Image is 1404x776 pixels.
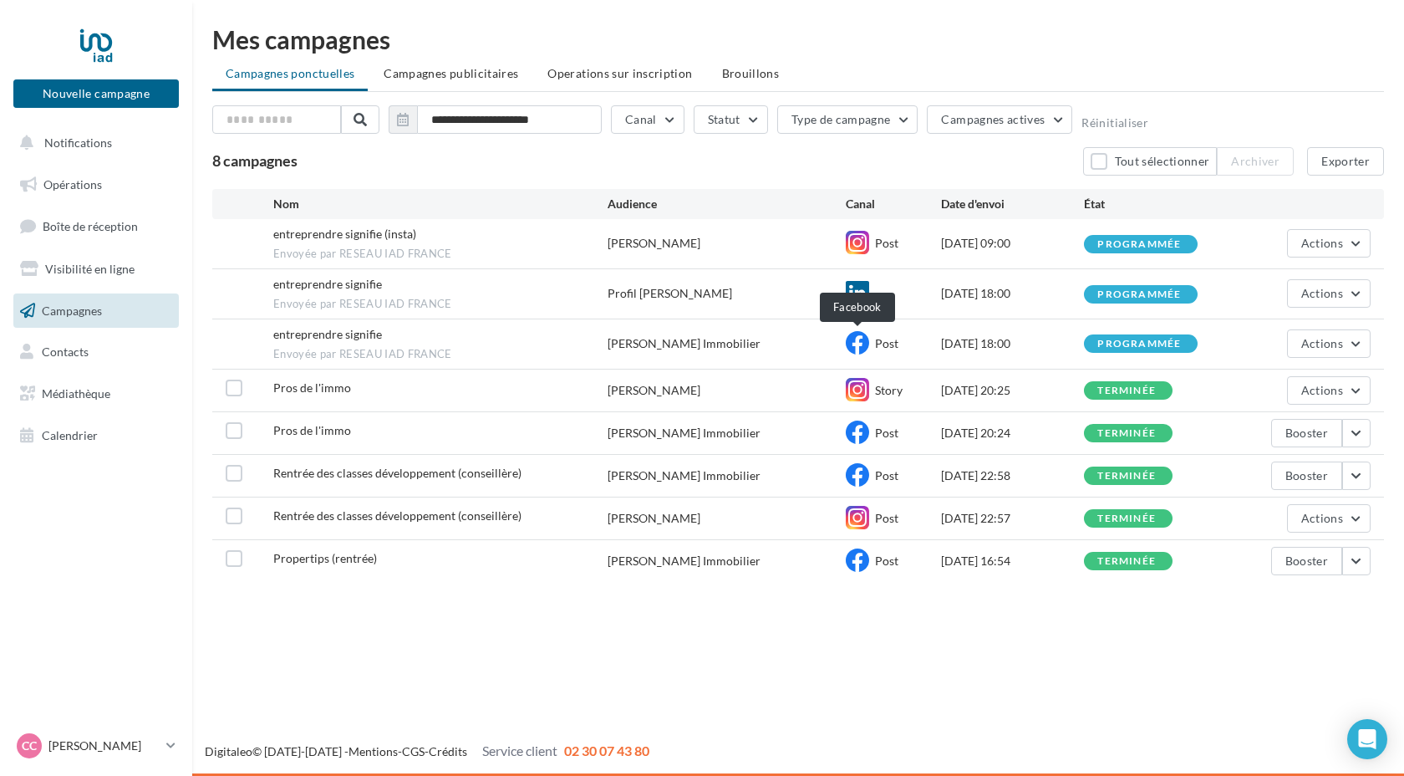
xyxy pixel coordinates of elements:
button: Booster [1271,547,1342,575]
span: Brouillons [722,66,780,80]
a: Contacts [10,334,182,370]
span: Operations sur inscription [547,66,692,80]
button: Canal [611,105,684,134]
button: Booster [1271,462,1342,490]
div: [DATE] 09:00 [941,235,1084,252]
span: Notifications [44,135,112,150]
span: Post [875,236,898,250]
button: Exporter [1307,147,1384,176]
div: Audience [608,196,846,212]
span: 8 campagnes [212,151,298,170]
span: Calendrier [42,428,98,442]
a: Opérations [10,167,182,202]
div: [DATE] 22:58 [941,467,1084,484]
span: Envoyée par RESEAU IAD FRANCE [273,347,608,362]
button: Booster [1271,419,1342,447]
span: Rentrée des classes développement (conseillère) [273,508,521,523]
div: terminée [1097,556,1156,567]
a: Crédits [429,744,467,758]
span: Opérations [43,177,102,191]
span: Post [875,554,898,568]
button: Statut [694,105,768,134]
div: [PERSON_NAME] Immobilier [608,335,760,352]
div: État [1084,196,1227,212]
button: Actions [1287,376,1371,405]
div: [PERSON_NAME] [608,235,700,252]
span: Rentrée des classes développement (conseillère) [273,466,521,480]
div: terminée [1097,428,1156,439]
a: CGS [402,744,425,758]
span: Envoyée par RESEAU IAD FRANCE [273,297,608,312]
span: 02 30 07 43 80 [564,743,649,758]
span: Story [875,383,903,397]
div: [DATE] 20:25 [941,382,1084,399]
span: Propertips (rentrée) [273,551,377,565]
span: Visibilité en ligne [45,262,135,276]
div: [PERSON_NAME] Immobilier [608,425,760,442]
span: Pros de l'immo [273,423,351,437]
button: Nouvelle campagne [13,79,179,108]
span: Actions [1301,383,1343,397]
div: [PERSON_NAME] [608,510,700,527]
span: Contacts [42,345,89,359]
div: Open Intercom Messenger [1347,719,1387,759]
span: Service client [482,743,557,758]
span: entreprendre signifie (insta) [273,227,416,241]
a: Campagnes [10,294,182,329]
span: © [DATE]-[DATE] - - - [205,744,649,758]
span: Actions [1301,236,1343,250]
a: Boîte de réception [10,208,182,244]
div: Mes campagnes [212,27,1384,52]
div: [DATE] 16:54 [941,553,1084,569]
span: entreprendre signifie [273,327,382,341]
span: Campagnes actives [941,112,1045,126]
div: Date d'envoi [941,196,1084,212]
div: [PERSON_NAME] Immobilier [608,467,760,484]
button: Réinitialiser [1081,116,1148,130]
div: [DATE] 18:00 [941,285,1084,302]
div: Nom [273,196,608,212]
button: Actions [1287,329,1371,358]
span: entreprendre signifie [273,277,382,291]
div: [DATE] 18:00 [941,335,1084,352]
span: Actions [1301,336,1343,350]
button: Archiver [1217,147,1294,176]
a: Visibilité en ligne [10,252,182,287]
button: Actions [1287,279,1371,308]
button: Campagnes actives [927,105,1072,134]
div: [DATE] 20:24 [941,425,1084,442]
div: terminée [1097,471,1156,482]
div: terminée [1097,385,1156,396]
p: [PERSON_NAME] [48,738,160,754]
div: programmée [1097,339,1181,350]
div: [DATE] 22:57 [941,510,1084,527]
div: Profil [PERSON_NAME] [608,285,732,302]
div: terminée [1097,513,1156,524]
span: Post [875,426,898,440]
div: Facebook [820,293,895,322]
span: Campagnes [42,303,102,317]
a: Médiathèque [10,376,182,411]
button: Notifications [10,125,175,161]
a: Digitaleo [205,744,252,758]
div: [PERSON_NAME] Immobilier [608,553,760,569]
button: Actions [1287,229,1371,258]
span: Actions [1301,511,1343,525]
span: Boîte de réception [43,219,138,233]
span: Post [875,468,898,482]
a: CC [PERSON_NAME] [13,730,179,762]
a: Calendrier [10,418,182,453]
button: Tout sélectionner [1083,147,1217,176]
div: [PERSON_NAME] [608,382,700,399]
div: programmée [1097,289,1181,300]
span: Envoyée par RESEAU IAD FRANCE [273,247,608,262]
span: CC [22,738,37,754]
a: Mentions [348,744,398,758]
div: Canal [846,196,941,212]
span: Pros de l'immo [273,380,351,395]
span: Post [875,336,898,350]
span: Actions [1301,286,1343,300]
button: Type de campagne [777,105,918,134]
div: programmée [1097,239,1181,250]
span: Campagnes publicitaires [384,66,518,80]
